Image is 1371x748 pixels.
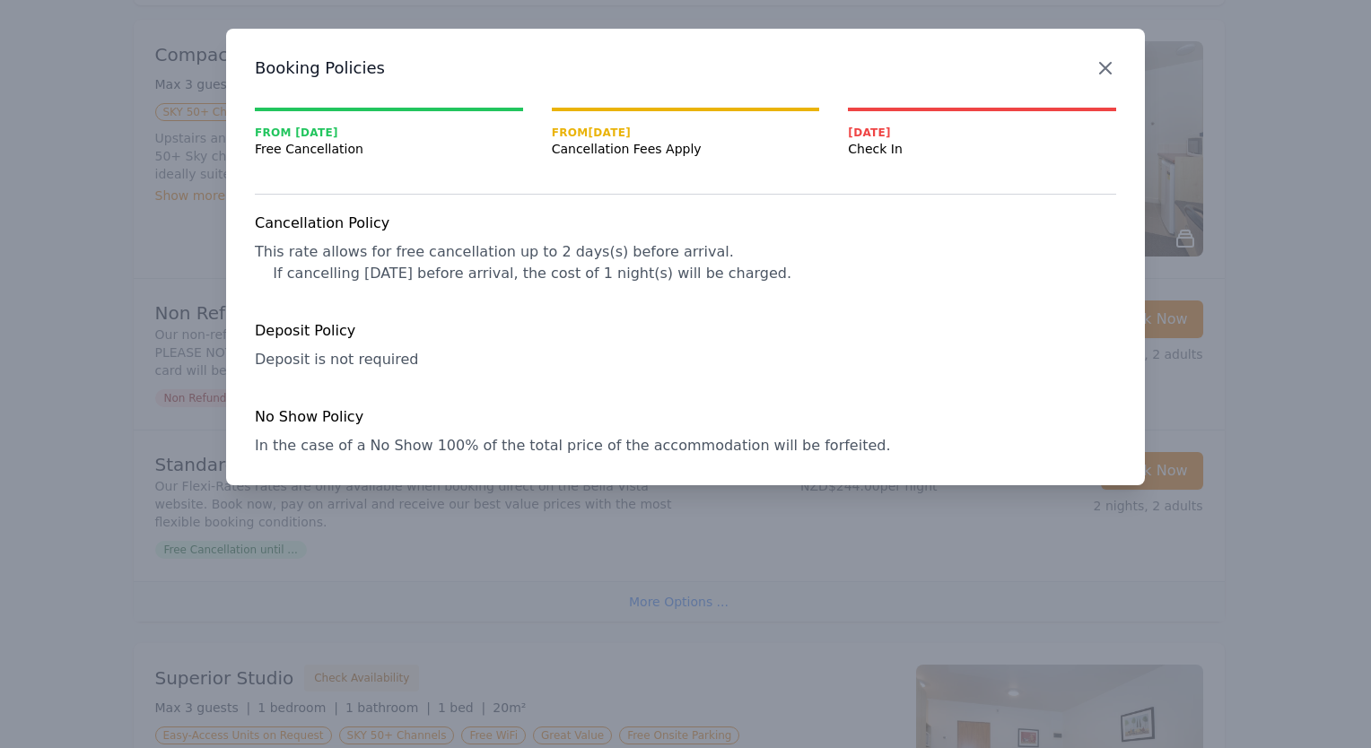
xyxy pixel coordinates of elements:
[255,213,1116,234] h4: Cancellation Policy
[255,57,1116,79] h3: Booking Policies
[552,126,820,140] span: From [DATE]
[255,437,890,454] span: In the case of a No Show 100% of the total price of the accommodation will be forfeited.
[552,140,820,158] span: Cancellation Fees Apply
[255,126,523,140] span: From [DATE]
[848,140,1116,158] span: Check In
[848,126,1116,140] span: [DATE]
[255,108,1116,158] nav: Progress mt-20
[255,320,1116,342] h4: Deposit Policy
[255,140,523,158] span: Free Cancellation
[255,243,791,282] span: This rate allows for free cancellation up to 2 days(s) before arrival. If cancelling [DATE] befor...
[255,406,1116,428] h4: No Show Policy
[255,351,418,368] span: Deposit is not required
